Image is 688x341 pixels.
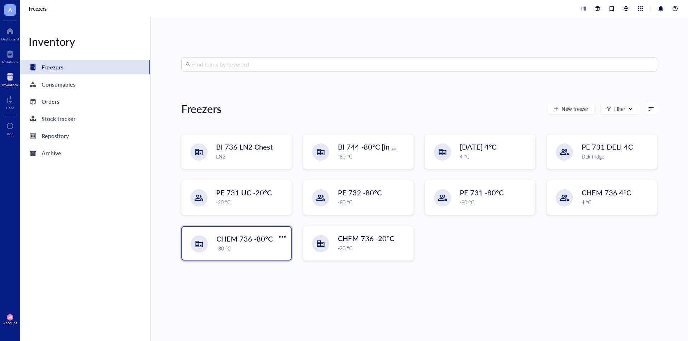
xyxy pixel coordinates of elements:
div: -20 °C [338,244,409,252]
a: Notebook [2,48,18,64]
div: Freezers [181,102,221,116]
div: Freezers [42,62,63,72]
span: CHEM 736 4°C [582,187,631,198]
span: BI 744 -80°C [in vivo] [338,142,406,152]
div: Stock tracker [42,114,76,124]
a: Archive [20,146,150,160]
a: Freezers [29,5,48,12]
a: Dashboard [1,25,19,41]
div: Archive [42,148,61,158]
span: BI 736 LN2 Chest [216,142,273,152]
a: Core [6,94,14,110]
div: -80 °C [460,198,531,206]
div: Consumables [42,79,76,89]
div: -80 °C [216,244,287,252]
div: Filter [614,105,625,113]
span: AN [8,316,12,319]
a: Repository [20,129,150,143]
div: Notebook [2,60,18,64]
a: Freezers [20,60,150,74]
a: Stock tracker [20,112,150,126]
span: New freezer [562,106,588,112]
span: PE 732 -80°C [338,187,382,198]
span: PE 731 -80°C [460,187,503,198]
div: -80 °C [338,198,409,206]
div: -20 °C [216,198,287,206]
div: 4 °C [460,152,531,160]
div: 4 °C [582,198,653,206]
span: CHEM 736 -80°C [216,234,273,244]
div: Dashboard [1,37,19,41]
a: Orders [20,94,150,109]
button: New freezer [548,103,594,115]
div: Add [7,132,14,136]
div: Inventory [20,34,150,49]
div: Inventory [2,83,18,87]
span: PE 731 UC -20°C [216,187,272,198]
div: -80 °C [338,152,409,160]
div: Deli fridge [582,152,653,160]
span: CHEM 736 -20°C [338,233,394,243]
span: PE 731 DELI 4C [582,142,633,152]
div: Core [6,106,14,110]
div: Orders [42,97,59,107]
a: Inventory [2,71,18,87]
div: Account [3,321,17,325]
a: Consumables [20,77,150,92]
span: A [8,5,12,14]
div: LN2 [216,152,287,160]
div: Repository [42,131,69,141]
span: [DATE] 4°C [460,142,496,152]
